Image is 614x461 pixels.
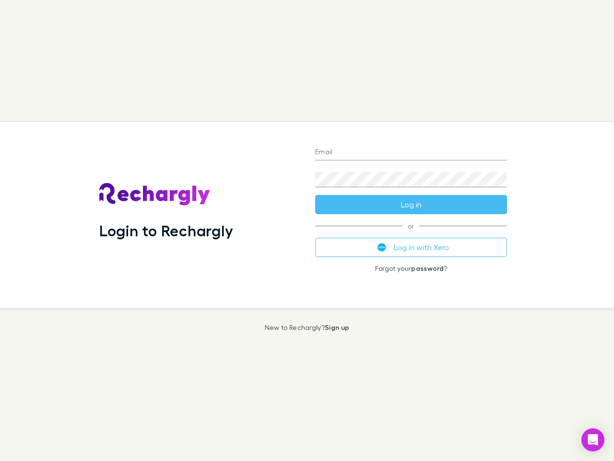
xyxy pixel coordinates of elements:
a: password [411,264,444,272]
button: Log in with Xero [315,238,507,257]
button: Log in [315,195,507,214]
div: Open Intercom Messenger [581,428,604,451]
span: or [315,226,507,226]
a: Sign up [325,323,349,331]
p: New to Rechargly? [265,324,350,331]
img: Rechargly's Logo [99,183,211,206]
h1: Login to Rechargly [99,221,233,240]
img: Xero's logo [378,243,386,252]
p: Forgot your ? [315,265,507,272]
